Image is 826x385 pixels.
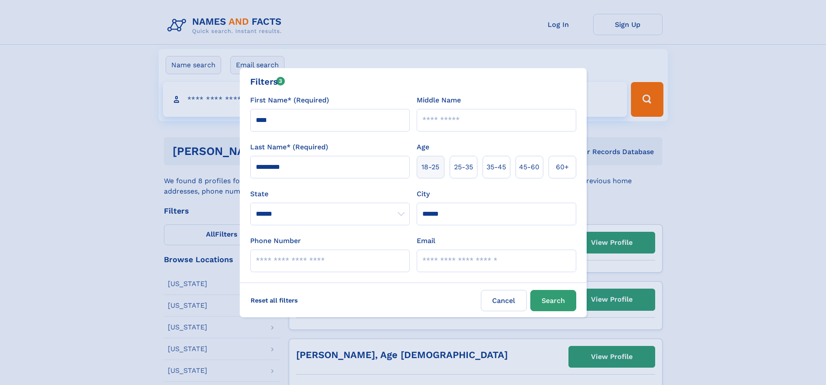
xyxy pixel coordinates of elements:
[250,189,410,199] label: State
[530,290,576,311] button: Search
[417,142,429,152] label: Age
[556,162,569,172] span: 60+
[417,95,461,105] label: Middle Name
[421,162,439,172] span: 18‑25
[481,290,527,311] label: Cancel
[250,75,285,88] div: Filters
[417,236,435,246] label: Email
[245,290,304,311] label: Reset all filters
[417,189,430,199] label: City
[250,95,329,105] label: First Name* (Required)
[486,162,506,172] span: 35‑45
[250,236,301,246] label: Phone Number
[250,142,328,152] label: Last Name* (Required)
[454,162,473,172] span: 25‑35
[519,162,539,172] span: 45‑60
